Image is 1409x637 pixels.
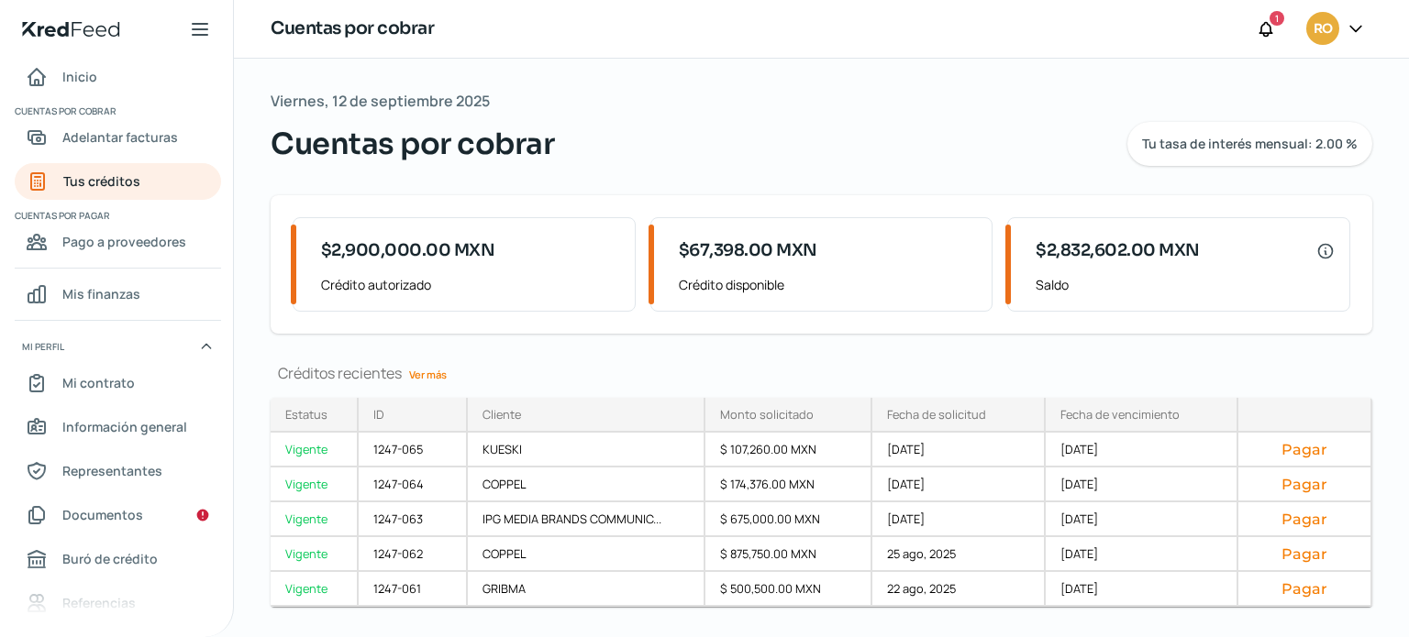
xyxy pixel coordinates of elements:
div: Cliente [483,406,521,423]
div: [DATE] [1046,433,1238,467]
a: Buró de crédito [15,541,221,577]
button: Pagar [1253,440,1356,458]
div: [DATE] [1046,467,1238,502]
a: Vigente [271,537,359,572]
div: $ 500,500.00 MXN [705,572,872,607]
div: [DATE] [872,433,1045,467]
span: $67,398.00 MXN [679,238,817,263]
div: Fecha de vencimiento [1060,406,1180,423]
span: RO [1314,18,1332,40]
button: Pagar [1253,544,1356,563]
div: 1247-063 [359,502,468,537]
a: Pago a proveedores [15,224,221,260]
div: GRIBMA [468,572,705,607]
div: 1247-062 [359,537,468,572]
span: Referencias [62,591,136,614]
button: Pagar [1253,579,1356,598]
span: Mi perfil [22,338,64,355]
span: $2,900,000.00 MXN [321,238,495,263]
div: KUESKI [468,433,705,467]
span: Crédito disponible [679,273,978,296]
span: Cuentas por cobrar [271,122,554,166]
a: Mi contrato [15,365,221,401]
span: Saldo [1036,273,1335,296]
span: Tu tasa de interés mensual: 2.00 % [1142,137,1358,150]
div: $ 107,260.00 MXN [705,433,872,467]
div: Fecha de solicitud [887,406,986,423]
span: Representantes [62,459,162,482]
a: Tus créditos [15,163,221,200]
a: Representantes [15,453,221,489]
a: Documentos [15,497,221,533]
span: $2,832,602.00 MXN [1036,238,1200,263]
div: $ 875,750.00 MXN [705,537,872,572]
span: Inicio [62,65,97,88]
span: Mis finanzas [62,282,140,305]
div: $ 675,000.00 MXN [705,502,872,537]
span: Viernes, 12 de septiembre 2025 [271,88,490,115]
div: 1247-064 [359,467,468,502]
span: Documentos [62,503,143,526]
span: Información general [62,415,187,438]
div: Créditos recientes [271,363,1372,383]
a: Vigente [271,572,359,607]
div: 25 ago, 2025 [872,537,1045,572]
a: Vigente [271,467,359,502]
div: IPG MEDIA BRANDS COMMUNIC... [468,502,705,537]
div: Monto solicitado [720,406,814,423]
div: [DATE] [872,467,1045,502]
div: ID [373,406,384,423]
span: Mi contrato [62,371,135,394]
div: 1247-065 [359,433,468,467]
span: Adelantar facturas [62,126,178,148]
span: Pago a proveedores [62,230,186,253]
div: [DATE] [1046,572,1238,607]
a: Vigente [271,433,359,467]
a: Vigente [271,502,359,537]
div: [DATE] [1046,502,1238,537]
span: 1 [1275,10,1279,27]
div: 1247-061 [359,572,468,607]
span: Tus créditos [63,170,140,192]
span: Crédito autorizado [321,273,620,296]
a: Adelantar facturas [15,119,221,156]
div: [DATE] [1046,537,1238,572]
a: Referencias [15,585,221,621]
div: COPPEL [468,467,705,502]
div: COPPEL [468,537,705,572]
a: Ver más [402,360,454,389]
a: Información general [15,409,221,445]
span: Buró de crédito [62,547,158,570]
button: Pagar [1253,475,1356,493]
div: 22 ago, 2025 [872,572,1045,607]
div: Estatus [285,406,327,423]
h1: Cuentas por cobrar [271,16,434,42]
a: Mis finanzas [15,276,221,313]
button: Pagar [1253,510,1356,528]
span: Cuentas por cobrar [15,103,218,119]
a: Inicio [15,59,221,95]
span: Cuentas por pagar [15,207,218,224]
div: $ 174,376.00 MXN [705,467,872,502]
div: [DATE] [872,502,1045,537]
